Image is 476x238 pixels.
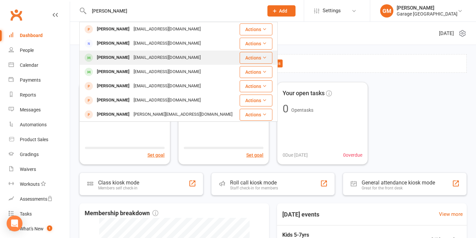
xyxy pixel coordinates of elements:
[20,122,47,127] div: Automations
[9,207,70,221] a: Tasks
[240,95,272,106] button: Actions
[9,102,70,117] a: Messages
[439,210,463,218] a: View more
[240,38,272,50] button: Actions
[20,226,44,231] div: What's New
[9,132,70,147] a: Product Sales
[87,6,259,16] input: Search...
[240,23,272,35] button: Actions
[95,81,132,91] div: [PERSON_NAME]
[132,96,203,105] div: [EMAIL_ADDRESS][DOMAIN_NAME]
[343,151,362,159] span: 0 overdue
[132,110,234,119] div: [PERSON_NAME][EMAIL_ADDRESS][DOMAIN_NAME]
[397,5,457,11] div: [PERSON_NAME]
[95,24,132,34] div: [PERSON_NAME]
[95,53,132,62] div: [PERSON_NAME]
[397,11,457,17] div: Garage [GEOGRAPHIC_DATA]
[20,107,41,112] div: Messages
[132,39,203,48] div: [EMAIL_ADDRESS][DOMAIN_NAME]
[20,181,40,187] div: Workouts
[9,162,70,177] a: Waivers
[9,192,70,207] a: Assessments
[20,152,39,157] div: Gradings
[240,109,272,121] button: Actions
[8,7,24,23] a: Clubworx
[95,67,132,77] div: [PERSON_NAME]
[20,33,43,38] div: Dashboard
[7,216,22,231] div: Open Intercom Messenger
[277,209,325,220] h3: [DATE] events
[240,66,272,78] button: Actions
[380,4,393,18] div: GM
[279,8,287,14] span: Add
[95,110,132,119] div: [PERSON_NAME]
[267,5,296,17] button: Add
[9,117,70,132] a: Automations
[85,209,158,218] span: Membership breakdown
[20,77,41,83] div: Payments
[230,179,278,186] div: Roll call kiosk mode
[439,29,454,37] span: [DATE]
[283,151,308,159] span: 0 Due [DATE]
[291,107,313,113] span: Open tasks
[9,221,70,236] a: What's New1
[95,96,132,105] div: [PERSON_NAME]
[9,28,70,43] a: Dashboard
[9,177,70,192] a: Workouts
[9,58,70,73] a: Calendar
[95,39,132,48] div: [PERSON_NAME]
[283,103,289,114] div: 0
[132,53,203,62] div: [EMAIL_ADDRESS][DOMAIN_NAME]
[9,43,70,58] a: People
[362,179,435,186] div: General attendance kiosk mode
[47,225,52,231] span: 1
[362,186,435,190] div: Great for the front desk
[20,167,36,172] div: Waivers
[323,3,341,18] span: Settings
[9,73,70,88] a: Payments
[132,67,203,77] div: [EMAIL_ADDRESS][DOMAIN_NAME]
[147,151,165,159] button: Set goal
[132,24,203,34] div: [EMAIL_ADDRESS][DOMAIN_NAME]
[98,179,139,186] div: Class kiosk mode
[20,62,38,68] div: Calendar
[240,80,272,92] button: Actions
[20,196,53,202] div: Assessments
[9,88,70,102] a: Reports
[240,52,272,64] button: Actions
[9,147,70,162] a: Gradings
[98,186,139,190] div: Members self check-in
[20,137,48,142] div: Product Sales
[20,48,34,53] div: People
[246,151,263,159] button: Set goal
[132,81,203,91] div: [EMAIL_ADDRESS][DOMAIN_NAME]
[20,211,32,217] div: Tasks
[230,186,278,190] div: Staff check-in for members
[283,89,325,98] span: Your open tasks
[20,92,36,98] div: Reports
